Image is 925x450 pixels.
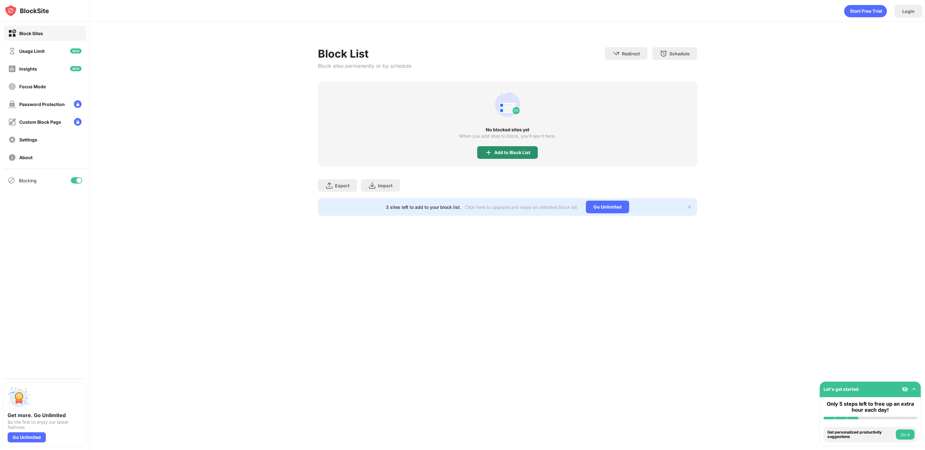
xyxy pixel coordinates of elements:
[687,204,692,209] img: x-button.svg
[8,83,16,91] img: focus-off.svg
[586,201,629,213] div: Go Unlimited
[8,65,16,73] img: insights-off.svg
[824,386,859,392] div: Let's get started
[318,63,411,69] div: Block sites permanently or by schedule
[824,401,917,413] div: Only 5 steps left to free up an extra hour each day!
[465,204,578,210] div: Click here to upgrade and enjoy an unlimited block list.
[19,31,43,36] div: Block Sites
[74,118,82,126] img: lock-menu.svg
[8,136,16,144] img: settings-off.svg
[19,48,45,54] div: Usage Limit
[8,412,82,418] div: Get more. Go Unlimited
[8,100,16,108] img: password-protection-off.svg
[8,118,16,126] img: customize-block-page-off.svg
[19,178,37,183] div: Blocking
[844,5,887,17] div: animation
[19,66,37,72] div: Insights
[4,4,49,17] img: logo-blocksite.svg
[8,29,16,37] img: block-on.svg
[8,153,16,161] img: about-off.svg
[902,9,915,14] div: Login
[19,102,65,107] div: Password Protection
[8,177,15,184] img: blocking-icon.svg
[494,150,530,155] div: Add to Block List
[70,48,82,53] img: new-icon.svg
[622,51,640,56] div: Redirect
[19,155,33,160] div: About
[335,183,350,188] div: Export
[318,47,411,60] div: Block List
[902,386,908,392] img: eye-not-visible.svg
[911,386,917,392] img: omni-setup-toggle.svg
[669,51,690,56] div: Schedule
[896,429,915,440] button: Do it
[8,47,16,55] img: time-usage-off.svg
[70,66,82,71] img: new-icon.svg
[378,183,393,188] div: Import
[19,84,46,89] div: Focus Mode
[8,432,46,442] div: Go Unlimited
[19,119,61,125] div: Custom Block Page
[386,204,461,210] div: 3 sites left to add to your block list.
[492,89,523,120] div: animation
[8,387,30,409] img: push-unlimited.svg
[459,134,556,139] div: When you add sites to block, you’ll see it here.
[74,100,82,108] img: lock-menu.svg
[318,127,697,132] div: No blocked sites yet
[8,420,82,430] div: Be the first to enjoy our latest features
[19,137,37,142] div: Settings
[827,430,894,439] div: Get personalized productivity suggestions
